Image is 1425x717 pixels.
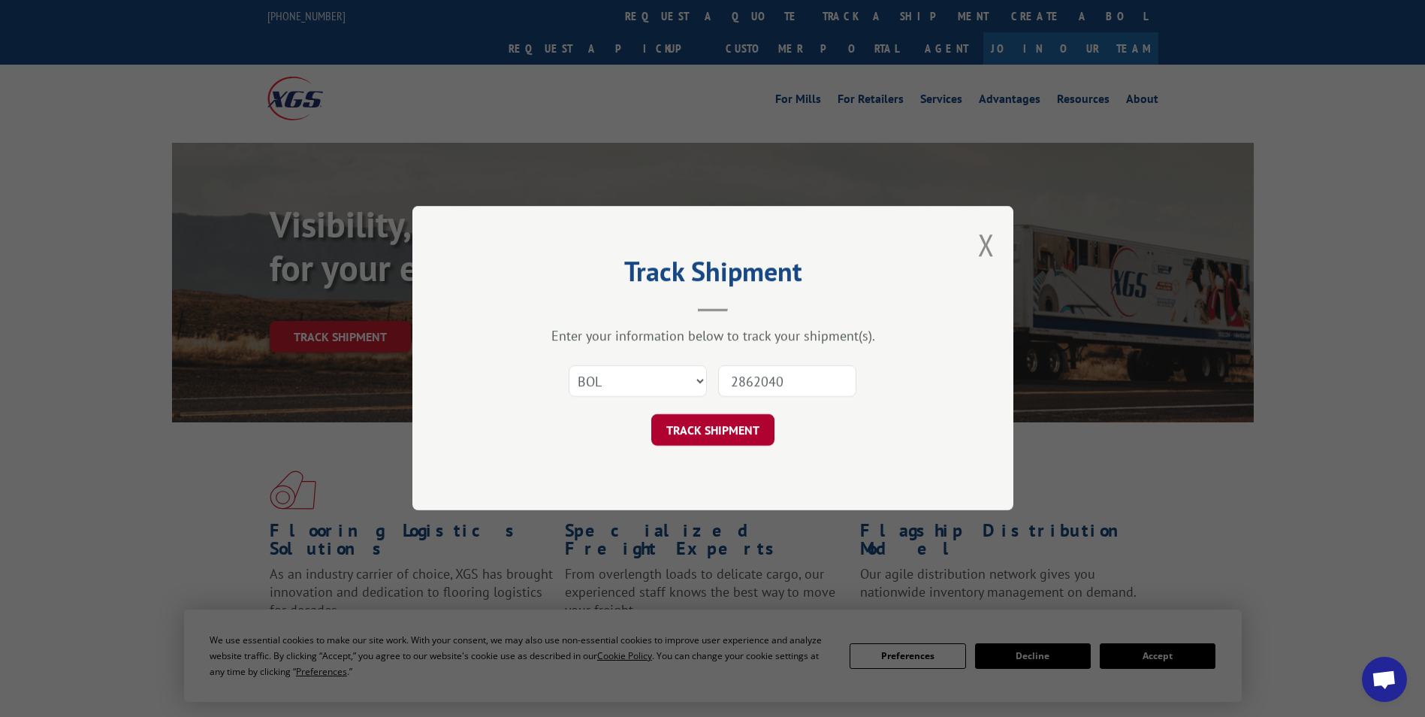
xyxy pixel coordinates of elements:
button: Close modal [978,225,995,265]
div: Open chat [1362,657,1407,702]
button: TRACK SHIPMENT [651,415,774,446]
input: Number(s) [718,366,856,398]
div: Enter your information below to track your shipment(s). [488,328,938,345]
h2: Track Shipment [488,261,938,289]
